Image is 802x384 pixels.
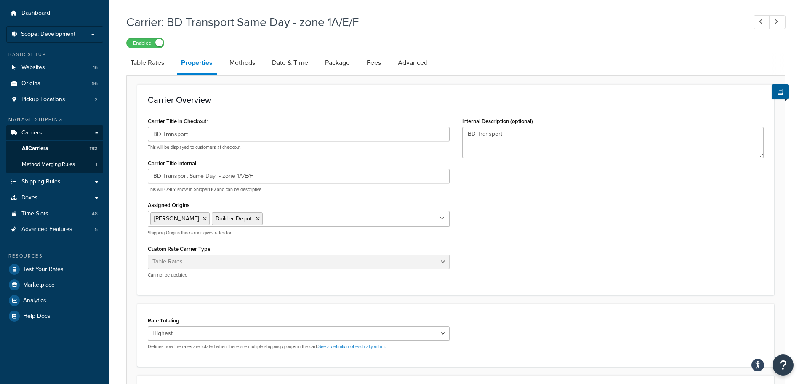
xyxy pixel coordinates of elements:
li: Websites [6,60,103,75]
a: Advanced Features5 [6,222,103,237]
label: Assigned Origins [148,202,189,208]
li: Origins [6,76,103,91]
span: 1 [96,161,97,168]
span: 2 [95,96,98,103]
a: Package [321,53,354,73]
label: Custom Rate Carrier Type [148,246,210,252]
p: This will be displayed to customers at checkout [148,144,450,150]
a: Properties [177,53,217,75]
a: Websites16 [6,60,103,75]
li: Pickup Locations [6,92,103,107]
div: Basic Setup [6,51,103,58]
a: Shipping Rules [6,174,103,190]
a: Next Record [769,15,786,29]
a: Time Slots48 [6,206,103,222]
li: Time Slots [6,206,103,222]
span: Help Docs [23,313,51,320]
span: Method Merging Rules [22,161,75,168]
span: Dashboard [21,10,50,17]
span: Time Slots [21,210,48,218]
span: 48 [92,210,98,218]
p: Defines how the rates are totaled when there are multiple shipping groups in the cart. [148,344,450,350]
span: Builder Depot [216,214,252,223]
span: Origins [21,80,40,87]
a: Analytics [6,293,103,308]
span: 96 [92,80,98,87]
a: Marketplace [6,277,103,293]
a: Previous Record [754,15,770,29]
div: Resources [6,252,103,260]
p: Shipping Origins this carrier gives rates for [148,230,450,236]
a: Help Docs [6,309,103,324]
button: Open Resource Center [773,354,794,376]
label: Carrier Title Internal [148,160,196,166]
p: Can not be updated [148,272,450,278]
li: Method Merging Rules [6,157,103,172]
span: All Carriers [22,145,48,152]
span: [PERSON_NAME] [154,214,199,223]
label: Rate Totaling [148,317,179,324]
a: Date & Time [268,53,312,73]
li: Advanced Features [6,222,103,237]
a: Advanced [394,53,432,73]
span: 192 [89,145,97,152]
span: Marketplace [23,282,55,289]
label: Carrier Title in Checkout [148,118,208,125]
span: 5 [95,226,98,233]
span: Test Your Rates [23,266,64,273]
a: Test Your Rates [6,262,103,277]
li: Carriers [6,125,103,173]
a: Carriers [6,125,103,141]
h1: Carrier: BD Transport Same Day - zone 1A/E/F [126,14,738,30]
a: Boxes [6,190,103,206]
span: Shipping Rules [21,178,61,185]
textarea: BD Transport [462,127,764,158]
div: Manage Shipping [6,116,103,123]
label: Enabled [127,38,164,48]
span: Advanced Features [21,226,72,233]
a: Methods [225,53,259,73]
label: Internal Description (optional) [462,118,533,124]
a: Fees [362,53,385,73]
span: Scope: Development [21,31,75,38]
a: See a definition of each algorithm. [318,343,386,350]
a: Dashboard [6,5,103,21]
button: Show Help Docs [772,84,789,99]
p: This will ONLY show in ShipperHQ and can be descriptive [148,186,450,193]
span: 16 [93,64,98,71]
span: Analytics [23,297,46,304]
h3: Carrier Overview [148,95,764,105]
a: Table Rates [126,53,168,73]
a: Origins96 [6,76,103,91]
span: Websites [21,64,45,71]
a: Pickup Locations2 [6,92,103,107]
span: Pickup Locations [21,96,65,103]
a: AllCarriers192 [6,141,103,156]
span: Boxes [21,194,38,201]
a: Method Merging Rules1 [6,157,103,172]
span: Carriers [21,129,42,137]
